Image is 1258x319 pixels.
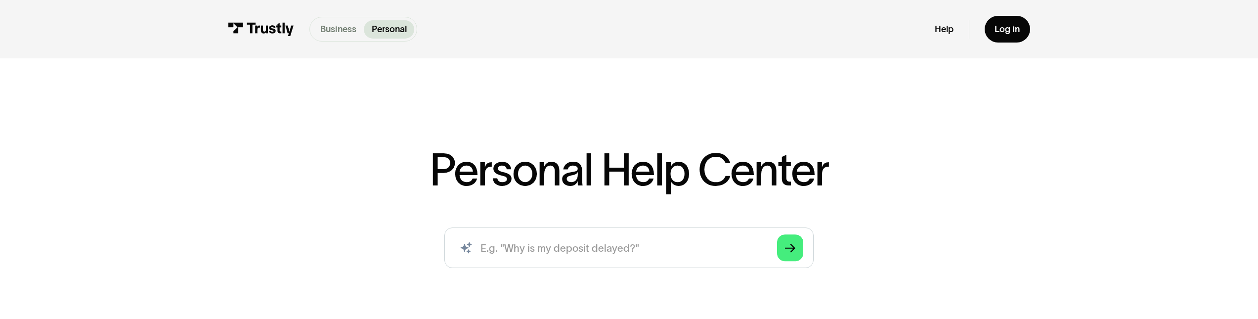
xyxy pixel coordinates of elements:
input: search [444,228,814,268]
h1: Personal Help Center [430,147,829,192]
a: Help [935,24,954,35]
p: Personal [372,23,407,36]
p: Business [320,23,356,36]
a: Personal [364,20,414,39]
img: Trustly Logo [228,22,294,36]
div: Log in [995,24,1020,35]
form: Search [444,228,814,268]
a: Log in [985,16,1030,43]
a: Business [312,20,364,39]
